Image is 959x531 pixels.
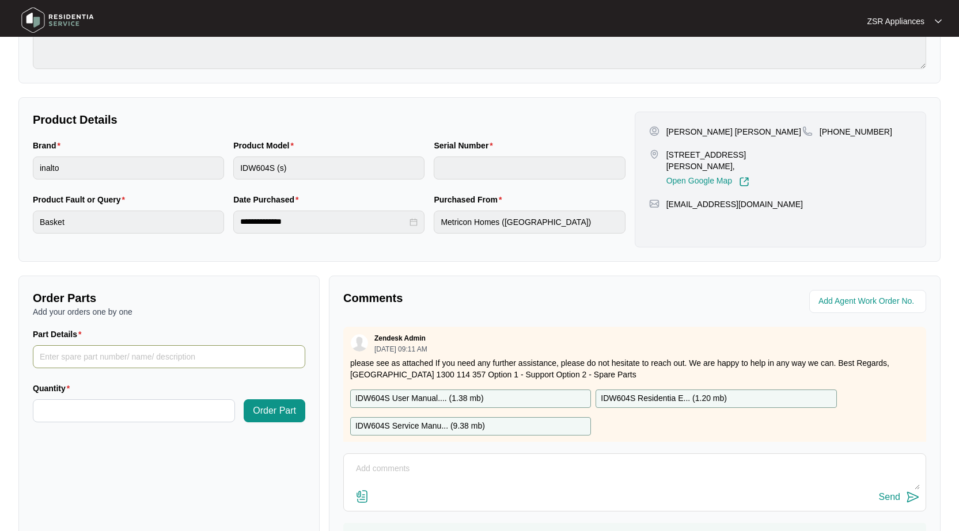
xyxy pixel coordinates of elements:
input: Brand [33,156,224,179]
p: [STREET_ADDRESS][PERSON_NAME], [666,149,802,172]
p: Comments [343,290,627,306]
div: Send [879,492,900,502]
img: user-pin [649,126,659,136]
img: residentia service logo [17,3,98,37]
p: Add your orders one by one [33,306,305,318]
button: Order Part [244,399,305,422]
label: Part Details [33,328,86,340]
label: Purchased From [434,194,506,205]
p: [PERSON_NAME] [PERSON_NAME] [666,126,801,137]
p: IDW604S Residentia E... ( 1.20 mb ) [601,392,727,405]
label: Brand [33,140,65,151]
img: dropdown arrow [935,18,942,24]
p: Order Parts [33,290,305,306]
input: Product Model [233,156,424,179]
input: Quantity [33,400,234,422]
label: Product Fault or Query [33,194,130,205]
img: map-pin [649,198,659,209]
img: user.svg [351,334,368,352]
input: Date Purchased [240,216,407,228]
p: [PHONE_NUMBER] [820,126,892,137]
p: IDW604S User Manual.... ( 1.38 mb ) [355,392,484,405]
label: Serial Number [434,140,497,151]
label: Quantity [33,383,74,394]
input: Product Fault or Query [33,211,224,234]
input: Add Agent Work Order No. [818,295,919,308]
img: send-icon.svg [906,490,920,504]
p: IDW604S Service Manu... ( 9.38 mb ) [355,420,485,433]
p: [DATE] 09:11 AM [374,346,427,353]
img: map-pin [802,126,813,136]
a: Open Google Map [666,177,749,187]
img: map-pin [649,149,659,159]
img: file-attachment-doc.svg [355,490,369,503]
input: Serial Number [434,156,625,179]
input: Purchased From [434,211,625,234]
button: Send [879,490,920,505]
p: [EMAIL_ADDRESS][DOMAIN_NAME] [666,198,803,210]
span: Order Part [253,404,296,418]
input: Part Details [33,345,305,368]
img: Link-External [739,177,749,187]
p: Zendesk Admin [374,334,426,343]
label: Date Purchased [233,194,303,205]
p: please see as attached If you need any further assistance, please do not hesitate to reach out. W... [350,357,919,380]
p: ZSR Appliances [867,16,924,27]
p: Product Details [33,112,626,128]
label: Product Model [233,140,298,151]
